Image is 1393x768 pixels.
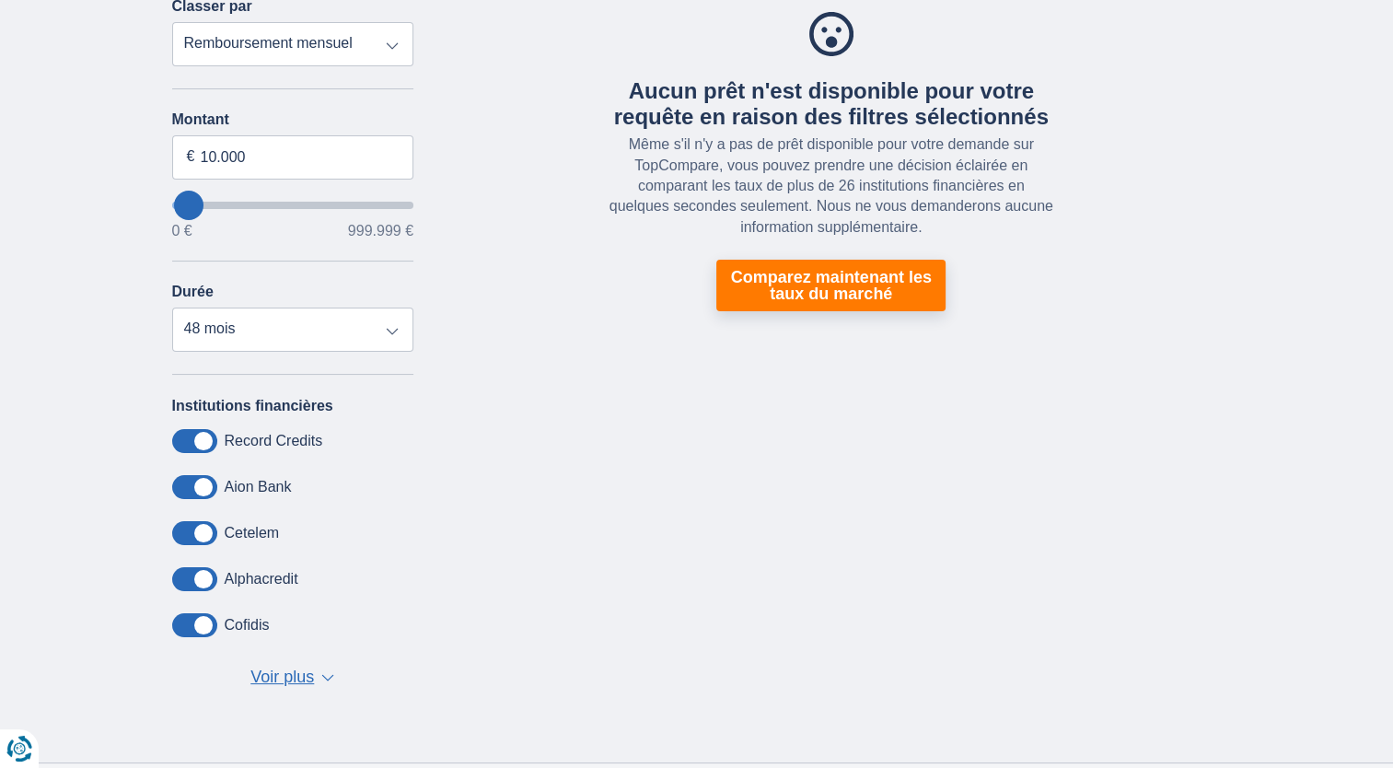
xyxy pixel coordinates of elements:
[716,260,946,311] a: Comparez maintenant les taux du marché
[321,674,334,681] span: ▼
[607,134,1056,238] div: Même s'il n'y a pas de prêt disponible pour votre demande sur TopCompare, vous pouvez prendre une...
[187,146,195,168] span: €
[225,433,323,449] label: Record Credits
[172,284,214,300] label: Durée
[172,398,333,414] label: Institutions financières
[225,479,292,495] label: Aion Bank
[225,571,298,588] label: Alphacredit
[172,202,414,209] input: wantToBorrow
[225,617,270,634] label: Cofidis
[172,224,192,239] span: 0 €
[225,525,280,541] label: Cetelem
[348,224,413,239] span: 999.999 €
[809,12,853,56] img: Aucun prêt n'est disponible pour votre requête en raison des filtres sélectionnés
[607,78,1056,132] div: Aucun prêt n'est disponible pour votre requête en raison des filtres sélectionnés
[250,666,314,690] span: Voir plus
[172,111,414,128] label: Montant
[245,665,340,691] button: Voir plus ▼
